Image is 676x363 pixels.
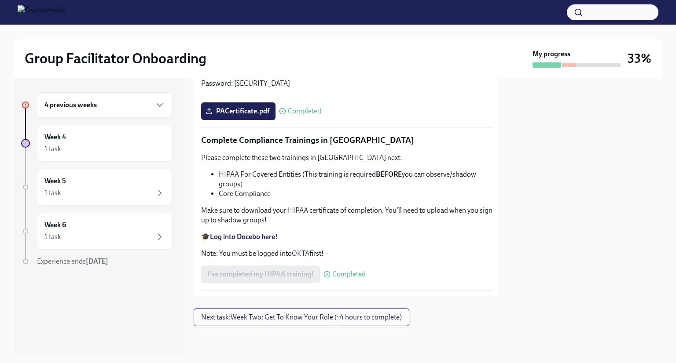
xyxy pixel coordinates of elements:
p: Make sure to download your HIPAA certificate of completion. You'll need to upload when you sign u... [201,206,492,225]
button: Next task:Week Two: Get To Know Your Role (~4 hours to complete) [194,309,409,326]
h6: Week 4 [44,132,66,142]
span: PACertificate.pdf [207,107,269,116]
li: HIPAA For Covered Entities (This training is required you can observe/shadow groups) [219,170,492,189]
h2: Group Facilitator Onboarding [25,50,206,67]
label: PACertificate.pdf [201,102,276,120]
h3: 33% [628,51,651,66]
span: Completed [288,108,321,115]
a: Log into Docebo here! [210,232,278,241]
strong: [DATE] [86,257,108,265]
h6: Week 5 [44,176,66,186]
h6: 4 previous weeks [44,100,97,110]
p: Complete Compliance Trainings in [GEOGRAPHIC_DATA] [201,134,492,146]
p: Please complete these two trainings in [GEOGRAPHIC_DATA] next: [201,153,492,163]
h6: Week 6 [44,220,66,230]
span: Experience ends [37,257,108,265]
span: Completed [332,271,366,278]
div: 1 task [44,188,61,198]
div: 4 previous weeks [37,92,173,118]
p: Note: You must be logged into first! [201,249,492,258]
strong: My progress [533,49,570,59]
span: Next task : Week Two: Get To Know Your Role (~4 hours to complete) [201,313,402,322]
a: Week 61 task [21,213,173,250]
div: 1 task [44,232,61,242]
a: Week 41 task [21,125,173,162]
a: OKTA [292,249,309,258]
p: 🎓 [201,232,492,242]
li: Core Compliance [219,189,492,199]
a: Week 51 task [21,169,173,206]
div: 1 task [44,144,61,154]
img: CharlieHealth [18,5,66,19]
strong: BEFORE [376,170,402,178]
